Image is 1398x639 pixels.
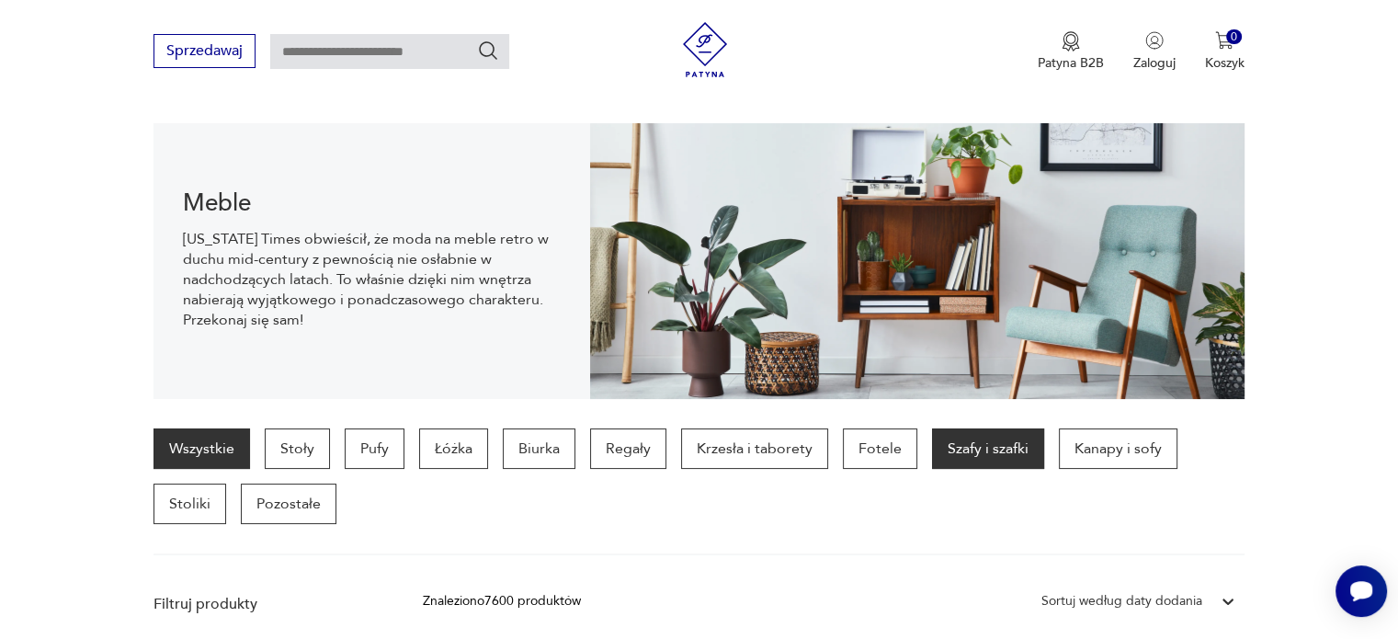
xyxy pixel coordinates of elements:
[1038,31,1104,72] button: Patyna B2B
[1205,31,1245,72] button: 0Koszyk
[1215,31,1233,50] img: Ikona koszyka
[1038,54,1104,72] p: Patyna B2B
[153,34,256,68] button: Sprzedawaj
[183,192,561,214] h1: Meble
[1041,591,1202,611] div: Sortuj według daty dodania
[345,428,404,469] a: Pufy
[153,594,379,614] p: Filtruj produkty
[1145,31,1164,50] img: Ikonka użytkownika
[1133,31,1176,72] button: Zaloguj
[1038,31,1104,72] a: Ikona medaluPatyna B2B
[265,428,330,469] a: Stoły
[843,428,917,469] a: Fotele
[932,428,1044,469] a: Szafy i szafki
[153,484,226,524] a: Stoliki
[1226,29,1242,45] div: 0
[153,428,250,469] a: Wszystkie
[183,229,561,330] p: [US_STATE] Times obwieścił, że moda na meble retro w duchu mid-century z pewnością nie osłabnie w...
[1062,31,1080,51] img: Ikona medalu
[241,484,336,524] a: Pozostałe
[1133,54,1176,72] p: Zaloguj
[590,428,666,469] a: Regały
[423,591,581,611] div: Znaleziono 7600 produktów
[1335,565,1387,617] iframe: Smartsupp widget button
[419,428,488,469] a: Łóżka
[677,22,733,77] img: Patyna - sklep z meblami i dekoracjami vintage
[1205,54,1245,72] p: Koszyk
[477,40,499,62] button: Szukaj
[153,46,256,59] a: Sprzedawaj
[503,428,575,469] a: Biurka
[681,428,828,469] a: Krzesła i taborety
[590,123,1245,399] img: Meble
[1059,428,1177,469] a: Kanapy i sofy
